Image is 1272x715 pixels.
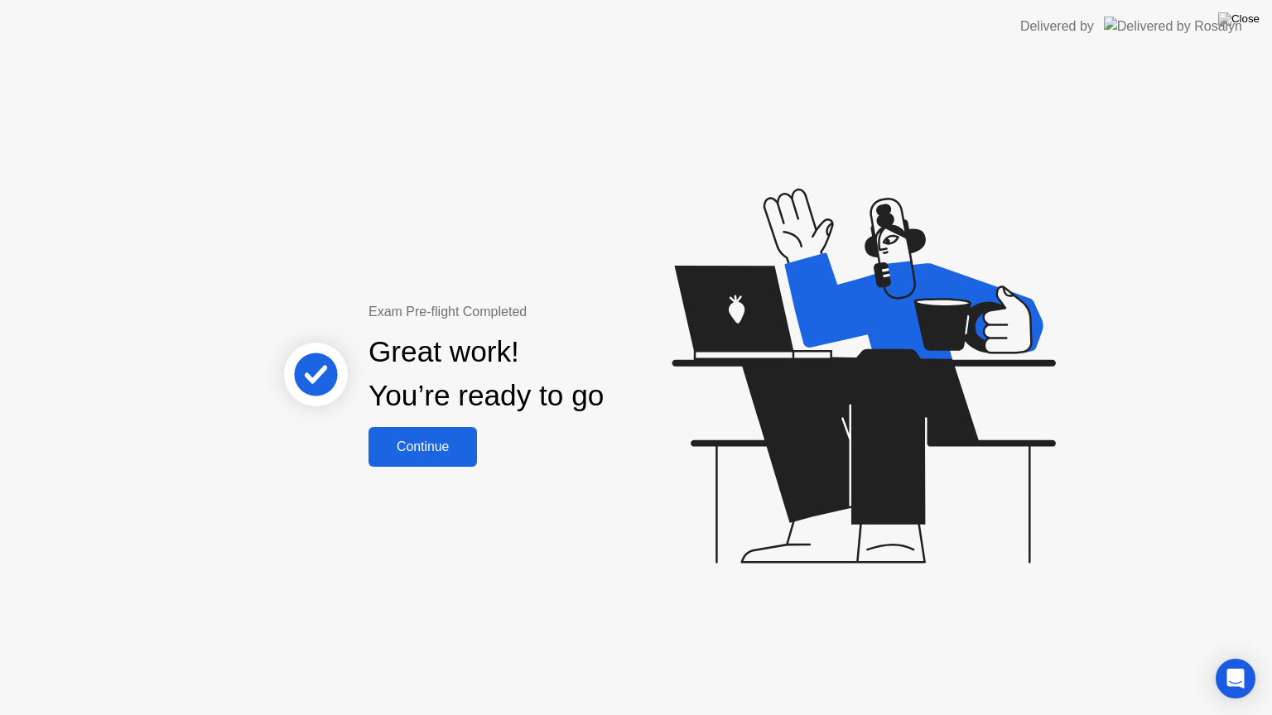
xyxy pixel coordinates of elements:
[1218,12,1260,26] img: Close
[1216,659,1255,698] div: Open Intercom Messenger
[369,302,711,322] div: Exam Pre-flight Completed
[369,427,477,467] button: Continue
[373,439,472,454] div: Continue
[1020,17,1094,36] div: Delivered by
[369,330,604,418] div: Great work! You’re ready to go
[1104,17,1242,36] img: Delivered by Rosalyn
